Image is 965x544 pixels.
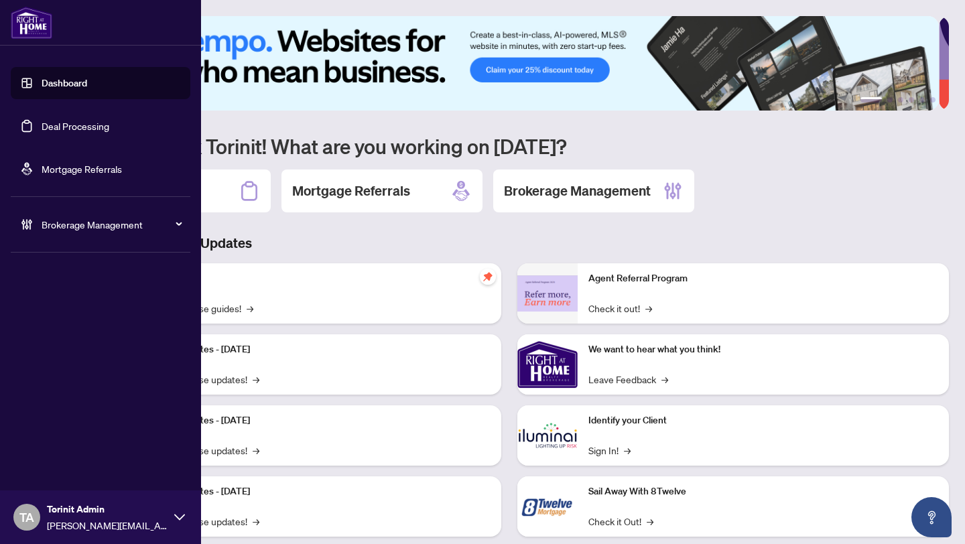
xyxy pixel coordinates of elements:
[909,97,914,103] button: 4
[70,16,939,111] img: Slide 0
[588,342,938,357] p: We want to hear what you think!
[11,7,52,39] img: logo
[517,275,578,312] img: Agent Referral Program
[588,484,938,499] p: Sail Away With 8Twelve
[517,405,578,466] img: Identify your Client
[141,484,491,499] p: Platform Updates - [DATE]
[930,97,936,103] button: 6
[517,476,578,537] img: Sail Away With 8Twelve
[141,342,491,357] p: Platform Updates - [DATE]
[253,443,259,458] span: →
[588,443,631,458] a: Sign In!→
[253,372,259,387] span: →
[504,182,651,200] h2: Brokerage Management
[898,97,903,103] button: 3
[141,413,491,428] p: Platform Updates - [DATE]
[42,120,109,132] a: Deal Processing
[911,497,952,537] button: Open asap
[19,508,34,527] span: TA
[887,97,893,103] button: 2
[588,271,938,286] p: Agent Referral Program
[42,77,87,89] a: Dashboard
[253,514,259,529] span: →
[42,217,181,232] span: Brokerage Management
[247,301,253,316] span: →
[292,182,410,200] h2: Mortgage Referrals
[647,514,653,529] span: →
[588,514,653,529] a: Check it Out!→
[588,301,652,316] a: Check it out!→
[624,443,631,458] span: →
[42,163,122,175] a: Mortgage Referrals
[47,502,168,517] span: Torinit Admin
[517,334,578,395] img: We want to hear what you think!
[70,234,949,253] h3: Brokerage & Industry Updates
[860,97,882,103] button: 1
[645,301,652,316] span: →
[141,271,491,286] p: Self-Help
[919,97,925,103] button: 5
[480,269,496,285] span: pushpin
[661,372,668,387] span: →
[588,413,938,428] p: Identify your Client
[70,133,949,159] h1: Welcome back Torinit! What are you working on [DATE]?
[588,372,668,387] a: Leave Feedback→
[47,518,168,533] span: [PERSON_NAME][EMAIL_ADDRESS][DOMAIN_NAME]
